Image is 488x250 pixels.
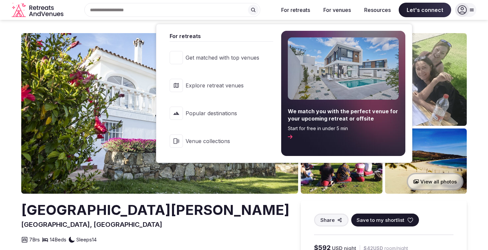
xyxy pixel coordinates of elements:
a: Get matched with top venues [163,44,273,71]
span: Start for free in under 5 min [288,125,399,132]
span: For retreats [170,32,273,40]
span: Sleeps 14 [76,236,97,243]
span: 14 Beds [50,236,66,243]
a: Venue collections [163,128,273,154]
span: 7 Brs [29,236,40,243]
span: Explore retreat venues [186,82,259,89]
span: Save to my shortlist [357,217,404,224]
button: For venues [318,3,356,17]
img: Venue gallery photo [385,128,467,194]
button: View all photos [407,173,463,190]
span: Popular destinations [186,110,259,117]
a: Explore retreat venues [163,72,273,99]
span: Get matched with top venues [186,54,259,61]
span: We match you with the perfect venue for your upcoming retreat or offsite [288,108,399,123]
img: Venue cover photo [21,33,298,194]
h2: [GEOGRAPHIC_DATA][PERSON_NAME] [21,200,289,220]
span: Venue collections [186,137,259,145]
button: Resources [359,3,396,17]
svg: Retreats and Venues company logo [12,3,65,18]
button: Share [314,214,349,226]
a: Popular destinations [163,100,273,126]
span: Share [320,217,335,224]
span: [GEOGRAPHIC_DATA], [GEOGRAPHIC_DATA] [21,221,162,228]
a: We match you with the perfect venue for your upcoming retreat or offsiteStart for free in under 5... [281,31,405,156]
a: Visit the homepage [12,3,65,18]
button: For retreats [276,3,315,17]
span: Let's connect [399,3,451,17]
img: For retreats [288,37,399,100]
button: Save to my shortlist [351,214,419,226]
